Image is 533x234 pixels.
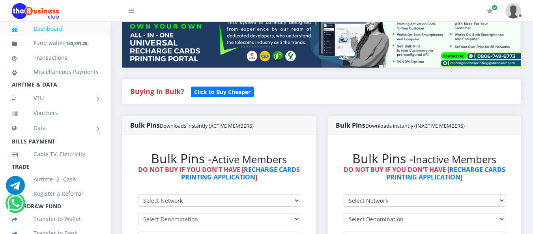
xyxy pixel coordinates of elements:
a: Transfer to Wallet [12,210,99,228]
img: Logo [12,3,59,19]
small: Downloads instantly (INACTIVE MEMBERS) [365,122,465,129]
strong: Bulk Pins [336,121,465,130]
a: Airtime -2- Cash [12,170,99,189]
a: Click to Buy Cheaper [191,87,254,96]
b: Click to Buy Cheaper [194,88,251,96]
small: Active Members [212,153,287,166]
a: Register a Referral [12,185,99,203]
a: Data [12,118,99,138]
span: Renew/Upgrade Subscription [492,5,497,11]
a: Chat for support [7,200,23,213]
strong: Bulk Pins [130,121,254,130]
h2: Bulk Pins - [344,151,506,166]
small: [ ] [64,40,89,46]
i: Renew/Upgrade Subscription [487,8,493,14]
img: multitenant_rcp.png [122,13,521,68]
small: Inactive Members [413,153,496,166]
h2: Bulk Pins - [138,151,300,166]
a: Dashboard [12,20,99,38]
a: VTU [12,88,99,108]
strong: DO NOT BUY IF YOU DON'T HAVE [ ] [138,165,300,181]
a: Chat for support [6,182,25,195]
a: Fund wallet[130,291.28] [12,34,99,53]
strong: Buying in Bulk? [130,87,184,96]
a: RECHARGE CARDS PRINTING APPLICATION [386,165,505,181]
b: 130,291.28 [66,40,87,46]
strong: DO NOT BUY IF YOU DON'T HAVE [ ] [344,165,505,181]
a: Miscellaneous Payments [12,63,99,81]
a: Vouchers [12,104,99,122]
small: Downloads instantly (ACTIVE MEMBERS) [160,122,254,129]
img: User [505,3,521,19]
a: Transactions [12,49,99,67]
a: RECHARGE CARDS PRINTING APPLICATION [181,165,300,181]
a: Cable TV, Electricity [12,145,99,163]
